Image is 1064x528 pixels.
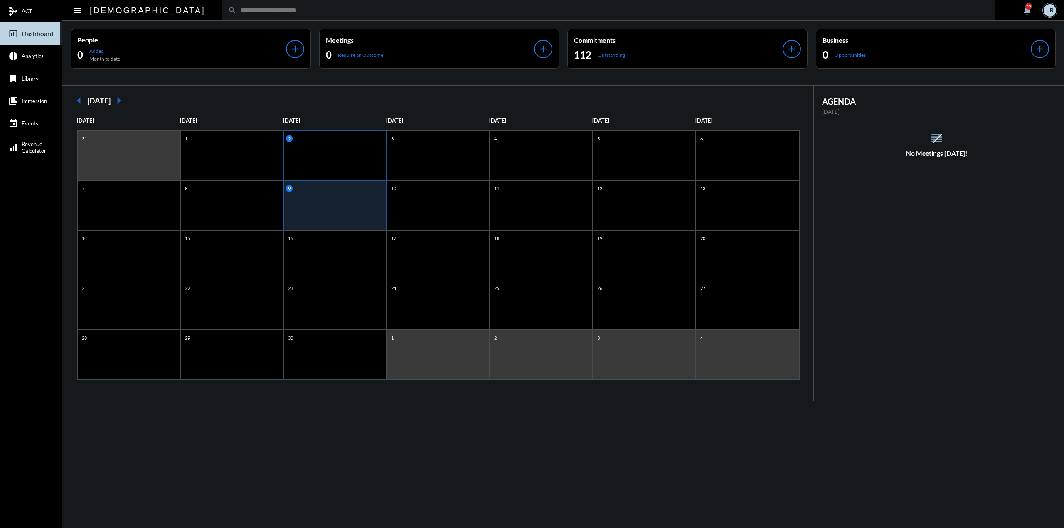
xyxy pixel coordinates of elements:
[77,117,180,124] p: [DATE]
[595,135,602,142] p: 5
[1022,5,1032,15] mat-icon: notifications
[90,4,205,17] h2: [DEMOGRAPHIC_DATA]
[286,334,295,341] p: 30
[89,56,120,62] p: Month to date
[8,6,18,16] mat-icon: mediation
[22,120,38,127] span: Events
[111,92,127,109] mat-icon: arrow_right
[537,43,549,55] mat-icon: add
[77,36,286,44] p: People
[389,185,398,192] p: 10
[823,48,828,61] h2: 0
[22,30,54,37] span: Dashboard
[8,142,18,152] mat-icon: signal_cellular_alt
[592,117,695,124] p: [DATE]
[183,185,190,192] p: 8
[8,118,18,128] mat-icon: event
[69,2,86,19] button: Toggle sidenav
[489,117,592,124] p: [DATE]
[823,36,1031,44] p: Business
[283,117,386,124] p: [DATE]
[180,117,283,124] p: [DATE]
[822,96,1052,106] h2: AGENDA
[80,334,89,341] p: 28
[71,92,87,109] mat-icon: arrow_left
[338,52,383,58] p: Require an Outcome
[286,285,295,292] p: 23
[930,131,943,145] mat-icon: reorder
[80,185,86,192] p: 7
[822,108,1052,115] p: [DATE]
[183,285,192,292] p: 22
[389,135,396,142] p: 3
[22,75,39,82] span: Library
[492,334,499,341] p: 2
[574,48,591,61] h2: 112
[326,36,534,44] p: Meetings
[80,235,89,242] p: 14
[80,285,89,292] p: 21
[22,53,44,59] span: Analytics
[1034,43,1046,55] mat-icon: add
[183,235,192,242] p: 15
[87,96,111,105] h2: [DATE]
[492,185,501,192] p: 11
[492,235,501,242] p: 18
[595,334,602,341] p: 3
[22,8,32,15] span: ACT
[289,43,301,55] mat-icon: add
[326,48,332,61] h2: 0
[595,185,604,192] p: 12
[8,51,18,61] mat-icon: pie_chart
[80,135,89,142] p: 31
[698,235,707,242] p: 20
[698,334,705,341] p: 4
[389,235,398,242] p: 17
[598,52,625,58] p: Outstanding
[695,117,798,124] p: [DATE]
[8,29,18,39] mat-icon: insert_chart_outlined
[22,98,47,104] span: Immersion
[22,141,46,154] span: Revenue Calculator
[228,6,236,15] mat-icon: search
[786,43,798,55] mat-icon: add
[698,135,705,142] p: 6
[386,117,489,124] p: [DATE]
[698,285,707,292] p: 27
[286,135,293,142] p: 2
[183,334,192,341] p: 29
[574,36,783,44] p: Commitments
[492,285,501,292] p: 25
[595,235,604,242] p: 19
[389,285,398,292] p: 24
[595,285,604,292] p: 26
[8,74,18,83] mat-icon: bookmark
[77,48,83,61] h2: 0
[1044,4,1056,17] div: JR
[1025,3,1032,10] div: 55
[814,150,1060,157] h5: No Meetings [DATE]!
[492,135,499,142] p: 4
[72,6,82,16] mat-icon: Side nav toggle icon
[835,52,866,58] p: Opportunities
[286,235,295,242] p: 16
[183,135,190,142] p: 1
[89,48,120,54] p: Added
[8,96,18,106] mat-icon: collections_bookmark
[286,185,293,192] p: 9
[698,185,707,192] p: 13
[389,334,396,341] p: 1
